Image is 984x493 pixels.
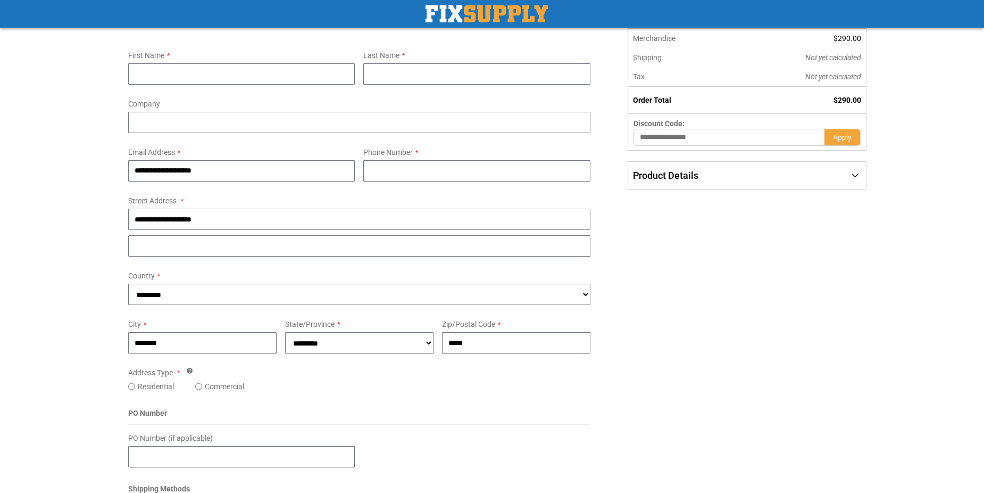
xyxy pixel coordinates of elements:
span: $290.00 [833,96,861,104]
span: PO Number (if applicable) [128,434,213,442]
th: Merchandise [628,29,733,48]
strong: Order Total [633,96,671,104]
span: Product Details [633,170,698,181]
th: Tax [628,67,733,87]
span: Discount Code: [633,119,685,128]
img: Fix Industrial Supply [426,5,548,22]
button: Apply [824,129,861,146]
span: Last Name [363,51,399,60]
span: Email Address [128,148,175,157]
label: Commercial [205,381,244,392]
span: $290.00 [833,34,861,43]
span: First Name [128,51,164,60]
span: Apply [833,133,852,142]
span: Address Type [128,368,173,377]
span: Phone Number [363,148,413,157]
span: Not yet calculated [805,53,861,62]
span: Company [128,100,160,108]
a: store logo [426,5,548,22]
span: Country [128,272,155,280]
span: Not yet calculated [805,72,861,81]
span: Shipping [633,53,662,62]
span: City [128,320,141,328]
span: Zip/Postal Code [442,320,495,328]
span: Street Address [128,196,177,205]
label: Residential [138,381,174,392]
span: State/Province [285,320,335,328]
div: PO Number [128,408,590,424]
